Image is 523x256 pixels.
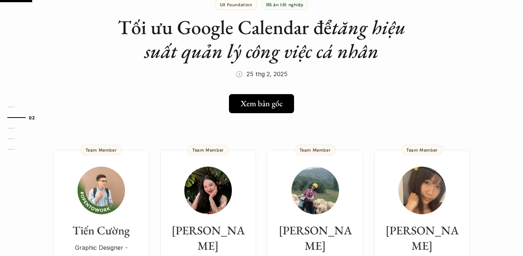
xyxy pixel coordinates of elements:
p: Team Member [406,147,438,152]
strong: 02 [29,115,35,120]
p: UX Foundation [220,2,252,7]
h3: Tiến Cường [60,223,142,238]
p: Team Member [86,147,117,152]
p: Team Member [192,147,224,152]
em: tăng hiệu suất quản lý công việc cá nhân [144,14,410,64]
h3: [PERSON_NAME] [381,223,463,253]
h3: [PERSON_NAME] [168,223,249,253]
a: 02 [7,113,42,122]
h5: Xem bản gốc [241,99,283,108]
p: 🕔 25 thg 2, 2025 [236,68,287,79]
h1: Tối ưu Google Calendar để [115,15,408,63]
h3: [PERSON_NAME] [274,223,356,253]
p: Đồ án tốt nghiệp [266,2,304,7]
a: Xem bản gốc [229,94,294,113]
p: Team Member [300,147,331,152]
